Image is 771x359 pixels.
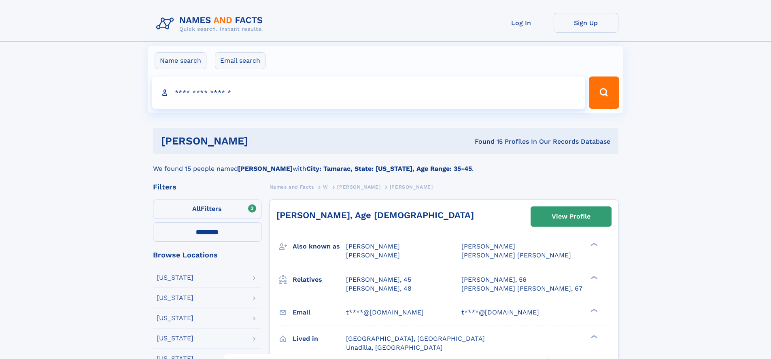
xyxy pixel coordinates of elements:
[337,182,380,192] a: [PERSON_NAME]
[153,200,261,219] label: Filters
[157,335,193,342] div: [US_STATE]
[346,335,485,342] span: [GEOGRAPHIC_DATA], [GEOGRAPHIC_DATA]
[461,284,582,293] a: [PERSON_NAME] [PERSON_NAME], 67
[554,13,618,33] a: Sign Up
[238,165,293,172] b: [PERSON_NAME]
[588,308,598,313] div: ❯
[461,275,527,284] a: [PERSON_NAME], 56
[157,274,193,281] div: [US_STATE]
[346,275,411,284] a: [PERSON_NAME], 45
[293,273,346,287] h3: Relatives
[346,251,400,259] span: [PERSON_NAME]
[588,275,598,280] div: ❯
[293,306,346,319] h3: Email
[588,334,598,339] div: ❯
[337,184,380,190] span: [PERSON_NAME]
[293,332,346,346] h3: Lived in
[489,13,554,33] a: Log In
[323,184,328,190] span: W
[153,154,618,174] div: We found 15 people named with .
[157,315,193,321] div: [US_STATE]
[153,251,261,259] div: Browse Locations
[531,207,611,226] a: View Profile
[361,137,610,146] div: Found 15 Profiles In Our Records Database
[306,165,472,172] b: City: Tamarac, State: [US_STATE], Age Range: 35-45
[346,344,443,351] span: Unadilla, [GEOGRAPHIC_DATA]
[588,242,598,247] div: ❯
[270,182,314,192] a: Names and Facts
[153,183,261,191] div: Filters
[346,242,400,250] span: [PERSON_NAME]
[276,210,474,220] a: [PERSON_NAME], Age [DEMOGRAPHIC_DATA]
[157,295,193,301] div: [US_STATE]
[215,52,265,69] label: Email search
[589,76,619,109] button: Search Button
[155,52,206,69] label: Name search
[461,242,515,250] span: [PERSON_NAME]
[192,205,201,212] span: All
[153,13,270,35] img: Logo Names and Facts
[161,136,361,146] h1: [PERSON_NAME]
[552,207,590,226] div: View Profile
[346,284,412,293] a: [PERSON_NAME], 48
[390,184,433,190] span: [PERSON_NAME]
[323,182,328,192] a: W
[461,251,571,259] span: [PERSON_NAME] [PERSON_NAME]
[293,240,346,253] h3: Also known as
[152,76,586,109] input: search input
